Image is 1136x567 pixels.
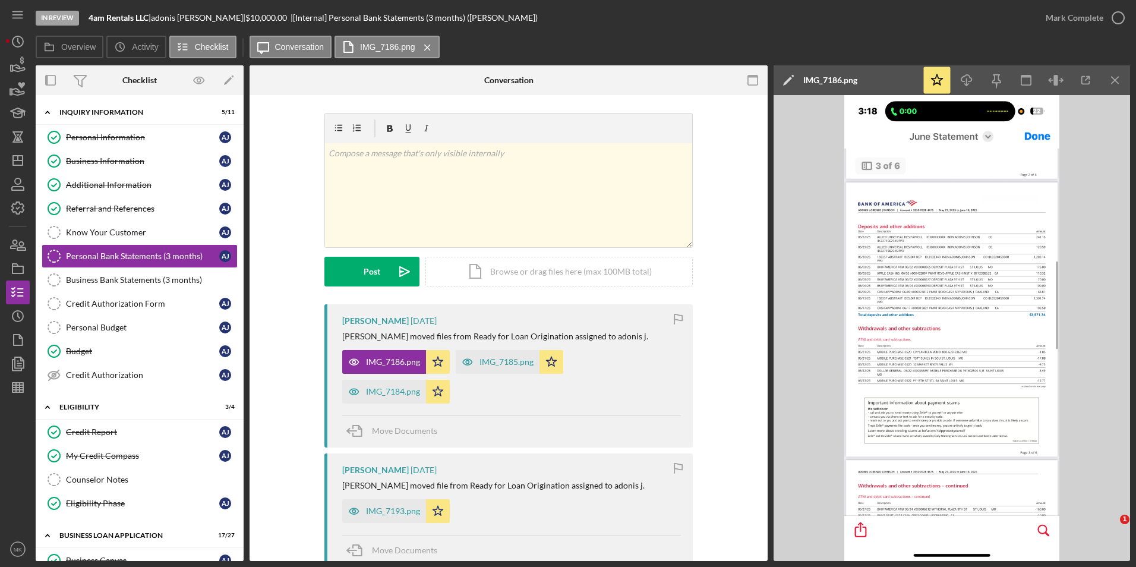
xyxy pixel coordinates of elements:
div: a j [219,298,231,310]
div: IMG_7186.png [803,75,857,85]
div: | [Internal] Personal Bank Statements (3 months) ([PERSON_NAME]) [291,13,538,23]
a: Credit Authorization Formaj [42,292,238,316]
a: Budgetaj [42,339,238,363]
a: Referral and Referencesaj [42,197,238,220]
label: Checklist [195,42,229,52]
div: Checklist [122,75,157,85]
div: 17 / 27 [213,532,235,539]
a: Additional Informationaj [42,173,238,197]
div: Business Canvas [66,556,219,565]
a: Business Bank Statements (3 months) [42,268,238,292]
div: a j [219,155,231,167]
button: Overview [36,36,103,58]
div: In Review [36,11,79,26]
div: [PERSON_NAME] moved file from Ready for Loan Origination assigned to adonis j. [342,481,645,490]
label: Conversation [275,42,324,52]
div: Post [364,257,380,286]
div: a j [219,450,231,462]
div: Conversation [484,75,534,85]
span: 1 [1120,515,1129,524]
button: IMG_7186.png [335,36,440,58]
div: a j [219,497,231,509]
div: Business Bank Statements (3 months) [66,275,237,285]
a: Personal Budgetaj [42,316,238,339]
div: My Credit Compass [66,451,219,461]
a: Business Informationaj [42,149,238,173]
div: [PERSON_NAME] [342,465,409,475]
div: Additional Information [66,180,219,190]
div: a j [219,203,231,215]
div: ELIGIBILITY [59,404,205,411]
div: Personal Budget [66,323,219,332]
label: IMG_7186.png [360,42,415,52]
span: Move Documents [372,545,437,555]
a: Eligibility Phaseaj [42,492,238,515]
button: IMG_7193.png [342,499,450,523]
img: Preview [774,95,1130,561]
div: BUSINESS LOAN APPLICATION [59,532,205,539]
button: IMG_7184.png [342,380,450,404]
button: MK [6,537,30,561]
div: | [89,13,151,23]
div: a j [219,345,231,357]
button: Mark Complete [1034,6,1130,30]
a: Credit Authorizationaj [42,363,238,387]
div: a j [219,322,231,333]
button: Post [324,257,419,286]
div: a j [219,426,231,438]
div: Credit Authorization Form [66,299,219,308]
div: Budget [66,346,219,356]
div: [PERSON_NAME] [342,316,409,326]
div: Eligibility Phase [66,499,219,508]
div: [PERSON_NAME] moved files from Ready for Loan Origination assigned to adonis j. [342,332,648,341]
div: adonis [PERSON_NAME] | [151,13,245,23]
div: Mark Complete [1046,6,1103,30]
div: IMG_7185.png [479,357,534,367]
span: Move Documents [372,426,437,436]
div: Personal Information [66,133,219,142]
div: 5 / 11 [213,109,235,116]
a: My Credit Compassaj [42,444,238,468]
div: Counselor Notes [66,475,237,484]
div: Referral and References [66,204,219,213]
a: Credit Reportaj [42,420,238,444]
button: Checklist [169,36,236,58]
div: a j [219,179,231,191]
label: Overview [61,42,96,52]
div: Know Your Customer [66,228,219,237]
div: IMG_7186.png [366,357,420,367]
a: Counselor Notes [42,468,238,492]
a: Know Your Customeraj [42,220,238,244]
button: IMG_7186.png [342,350,450,374]
button: Move Documents [342,535,449,565]
time: 2025-08-13 13:47 [411,465,437,475]
button: IMG_7185.png [456,350,563,374]
iframe: Intercom live chat [1096,515,1124,543]
div: Credit Authorization [66,370,219,380]
button: Conversation [250,36,332,58]
a: Personal Bank Statements (3 months)aj [42,244,238,268]
div: a j [219,131,231,143]
div: Credit Report [66,427,219,437]
div: IMG_7184.png [366,387,420,396]
div: a j [219,226,231,238]
label: Activity [132,42,158,52]
div: Personal Bank Statements (3 months) [66,251,219,261]
div: Business Information [66,156,219,166]
text: MK [14,546,23,553]
div: a j [219,555,231,566]
button: Move Documents [342,416,449,446]
div: $10,000.00 [245,13,291,23]
time: 2025-08-13 13:47 [411,316,437,326]
div: INQUIRY INFORMATION [59,109,205,116]
b: 4am Rentals LLC [89,12,149,23]
a: Personal Informationaj [42,125,238,149]
div: 3 / 4 [213,404,235,411]
button: Activity [106,36,166,58]
div: a j [219,369,231,381]
div: IMG_7193.png [366,506,420,516]
div: a j [219,250,231,262]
